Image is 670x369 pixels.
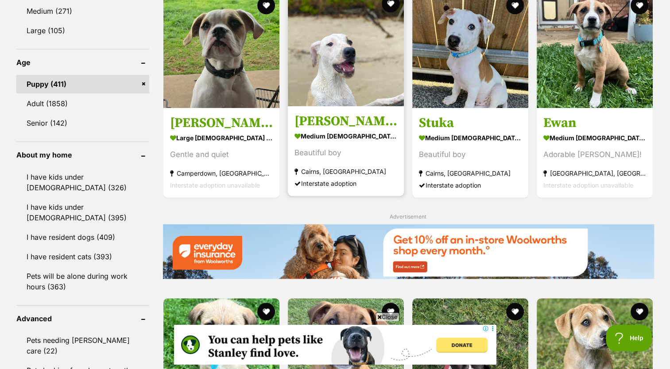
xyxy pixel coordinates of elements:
strong: medium [DEMOGRAPHIC_DATA] Dog [419,131,522,144]
div: Interstate adoption [419,179,522,191]
h3: [PERSON_NAME] [294,112,397,129]
strong: Camperdown, [GEOGRAPHIC_DATA] [170,167,273,179]
a: I have resident dogs (409) [16,228,149,246]
div: Gentle and quiet [170,148,273,160]
span: Interstate adoption unavailable [170,181,260,188]
header: About my home [16,151,149,159]
a: Ewan medium [DEMOGRAPHIC_DATA] Dog Adorable [PERSON_NAME]! [GEOGRAPHIC_DATA], [GEOGRAPHIC_DATA] I... [537,108,653,197]
a: I have kids under [DEMOGRAPHIC_DATA] (326) [16,168,149,197]
a: Medium (271) [16,2,149,20]
a: Pets will be alone during work hours (363) [16,267,149,296]
h3: [PERSON_NAME] [170,114,273,131]
button: favourite [631,303,649,320]
strong: [GEOGRAPHIC_DATA], [GEOGRAPHIC_DATA] [543,167,646,179]
strong: Cairns, [GEOGRAPHIC_DATA] [294,165,397,177]
a: Stuka medium [DEMOGRAPHIC_DATA] Dog Beautiful boy Cairns, [GEOGRAPHIC_DATA] Interstate adoption [412,108,528,197]
iframe: Help Scout Beacon - Open [606,325,652,351]
a: Everyday Insurance promotional banner [163,224,654,280]
button: favourite [382,303,399,320]
a: [PERSON_NAME] large [DEMOGRAPHIC_DATA] Dog Gentle and quiet Camperdown, [GEOGRAPHIC_DATA] Interst... [163,108,279,197]
img: Everyday Insurance promotional banner [163,224,654,278]
strong: large [DEMOGRAPHIC_DATA] Dog [170,131,273,144]
a: I have kids under [DEMOGRAPHIC_DATA] (395) [16,198,149,227]
h3: Ewan [543,114,646,131]
span: Close [376,312,399,321]
span: Interstate adoption unavailable [543,181,633,188]
div: Beautiful boy [294,146,397,158]
div: Interstate adoption [294,177,397,189]
a: I have resident cats (393) [16,247,149,266]
a: [PERSON_NAME] medium [DEMOGRAPHIC_DATA] Dog Beautiful boy Cairns, [GEOGRAPHIC_DATA] Interstate ad... [288,106,404,196]
a: Adult (1858) [16,94,149,113]
a: Senior (142) [16,114,149,132]
a: Pets needing [PERSON_NAME] care (22) [16,331,149,360]
a: Large (105) [16,21,149,40]
strong: medium [DEMOGRAPHIC_DATA] Dog [543,131,646,144]
button: favourite [257,303,275,320]
header: Advanced [16,315,149,323]
iframe: Advertisement [174,325,496,365]
header: Age [16,58,149,66]
a: Puppy (411) [16,75,149,93]
h3: Stuka [419,114,522,131]
div: Adorable [PERSON_NAME]! [543,148,646,160]
div: Beautiful boy [419,148,522,160]
button: favourite [506,303,524,320]
strong: medium [DEMOGRAPHIC_DATA] Dog [294,129,397,142]
span: Advertisement [390,213,426,220]
strong: Cairns, [GEOGRAPHIC_DATA] [419,167,522,179]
